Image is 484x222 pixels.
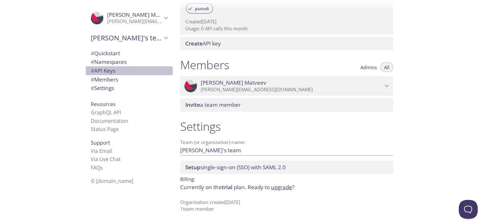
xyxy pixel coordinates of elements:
[185,25,388,32] p: Usage: 0 API calls this month
[91,139,110,146] span: Support
[91,50,94,57] span: #
[180,98,393,111] div: Invite a team member
[201,79,266,86] span: [PERSON_NAME] Matveev
[91,67,94,74] span: #
[91,117,128,124] a: Documentation
[91,164,103,171] a: FAQ
[86,30,173,46] div: Philipp's team
[180,119,393,134] h1: Settings
[91,109,121,116] a: GraphQL API
[91,84,94,92] span: #
[86,8,173,28] div: Philipp Matveev
[91,58,127,65] span: Namespaces
[222,183,233,191] span: trial
[91,67,115,74] span: API Keys
[357,63,381,72] button: Admins
[86,49,173,58] div: Quickstart
[100,164,103,171] span: s
[91,156,121,163] a: Via Live Chat
[380,63,393,72] button: All
[86,84,173,93] div: Team Settings
[180,76,393,96] div: Philipp Matveev
[185,40,221,47] span: API key
[91,58,94,65] span: #
[459,200,478,219] iframe: Help Scout Beacon - Open
[86,75,173,84] div: Members
[180,174,393,183] p: Billing:
[185,164,286,171] span: single-sign-on (SSO) with SAML 2.0
[86,57,173,66] div: Namespaces
[91,50,120,57] span: Quickstart
[180,37,393,50] div: Create API Key
[185,101,241,108] span: a team member
[201,87,383,93] p: [PERSON_NAME][EMAIL_ADDRESS][DOMAIN_NAME]
[86,66,173,75] div: API Keys
[185,40,203,47] span: Create
[91,126,119,133] a: Status Page
[180,183,393,191] p: Currently on the plan.
[180,140,246,145] label: Team (or organization) name:
[185,164,200,171] span: Setup
[107,18,162,25] p: [PERSON_NAME][EMAIL_ADDRESS][DOMAIN_NAME]
[180,58,229,72] h1: Members
[185,101,200,108] span: Invite
[180,161,393,174] div: Setup SSO
[185,18,388,25] p: Created [DATE]
[248,183,294,191] span: Ready to ?
[91,84,114,92] span: Settings
[107,11,173,18] span: [PERSON_NAME] Matveev
[91,76,94,83] span: #
[91,147,112,154] a: Via Email
[271,183,292,191] a: upgrade
[91,177,133,184] span: © [DOMAIN_NAME]
[91,33,162,42] span: [PERSON_NAME]'s team
[91,101,116,108] span: Resources
[180,199,393,213] p: Organization created [DATE] 1 team member
[91,76,118,83] span: Members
